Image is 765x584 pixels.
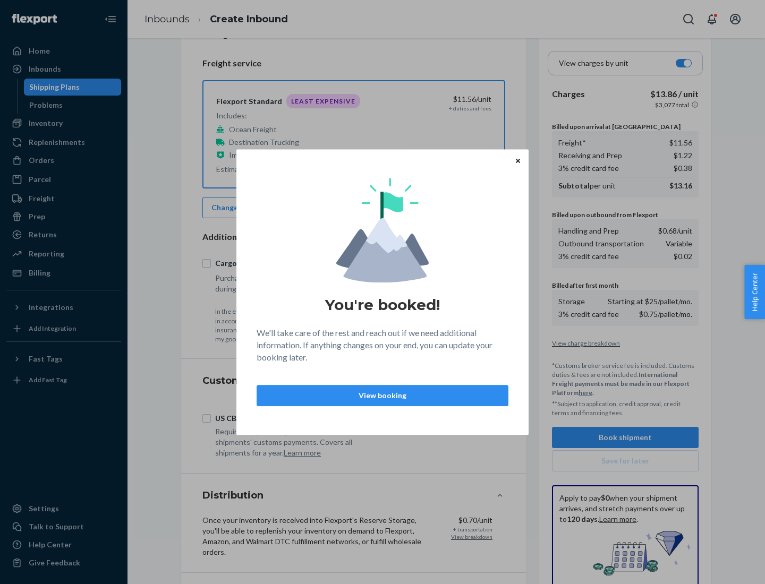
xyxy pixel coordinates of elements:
img: svg+xml,%3Csvg%20viewBox%3D%220%200%20174%20197%22%20fill%3D%22none%22%20xmlns%3D%22http%3A%2F%2F... [336,178,429,282]
h1: You're booked! [325,295,440,314]
p: We'll take care of the rest and reach out if we need additional information. If anything changes ... [257,327,508,364]
button: Close [513,154,523,166]
button: View booking [257,385,508,406]
p: View booking [266,390,499,401]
